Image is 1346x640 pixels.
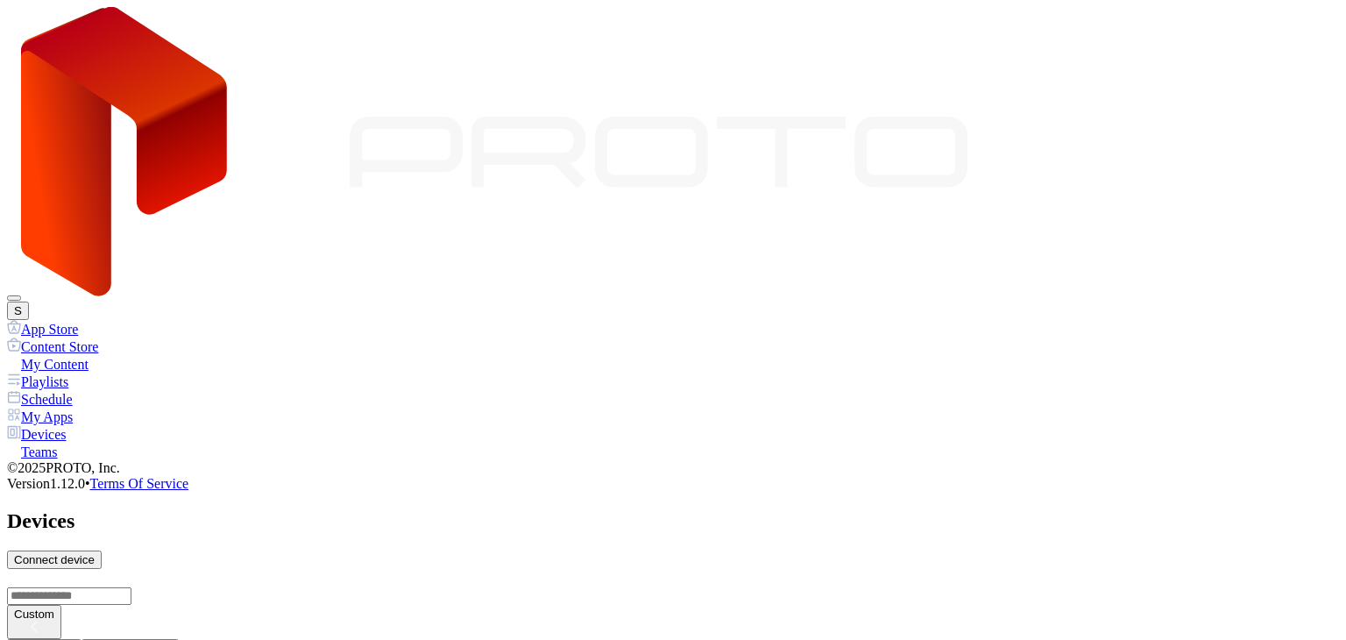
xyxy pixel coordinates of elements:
[7,355,1339,373] a: My Content
[7,509,1339,533] h2: Devices
[7,338,1339,355] a: Content Store
[90,476,189,491] a: Terms Of Service
[7,373,1339,390] a: Playlists
[7,408,1339,425] a: My Apps
[14,608,54,621] div: Custom
[7,425,1339,443] a: Devices
[7,476,90,491] span: Version 1.12.0 •
[7,302,29,320] button: S
[7,460,1339,476] div: © 2025 PROTO, Inc.
[7,605,61,639] button: Custom
[7,390,1339,408] a: Schedule
[7,551,102,569] button: Connect device
[14,553,95,566] div: Connect device
[7,443,1339,460] a: Teams
[7,320,1339,338] a: App Store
